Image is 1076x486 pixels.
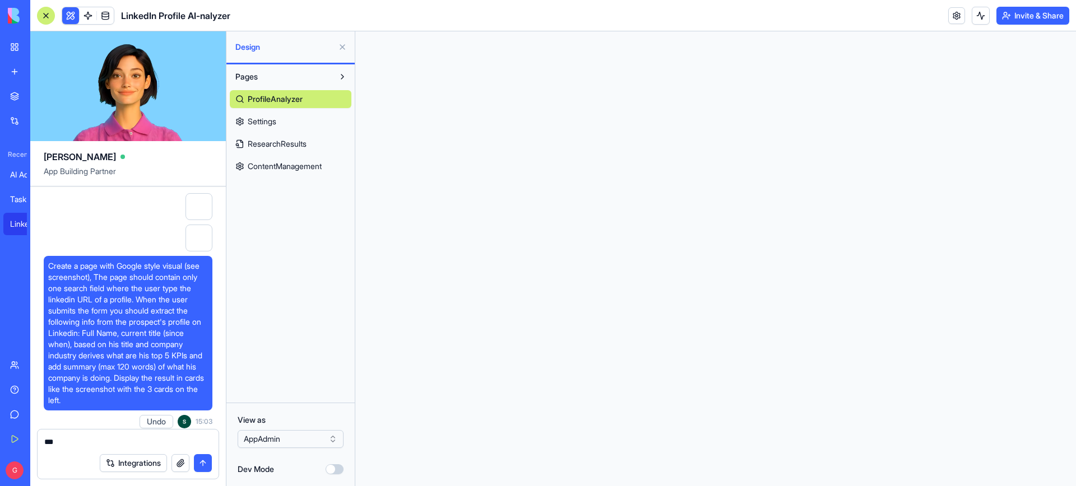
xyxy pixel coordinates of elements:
span: Recent [3,150,27,159]
span: 15:03 [196,417,212,426]
button: Undo [140,415,173,428]
a: ResearchResults [230,135,351,153]
span: Create a page with Google style visual (see screenshot), The page should contain only one search ... [48,260,208,406]
div: Task Manager [10,194,41,205]
div: AI Ad Generator [10,169,41,180]
label: Dev Mode [238,464,274,475]
a: Settings [230,113,351,130]
div: LinkedIn Profile Analyzer [10,218,41,230]
button: Invite & Share [996,7,1069,25]
a: ContentManagement [230,157,351,175]
span: Pages [235,71,258,82]
span: [PERSON_NAME] [44,150,116,163]
span: G [6,461,24,479]
img: ACg8ocLHKDdkJNkn_SQlLHHkKqT1MxBV3gq0WsmDz5FnR7zJN7JDwg=s96-c [178,415,191,428]
span: ResearchResults [248,138,307,149]
span: LinkedIn Profile AI-nalyzer [121,9,230,22]
span: Settings [248,116,276,127]
a: ProfileAnalyzer [230,90,351,108]
span: Design [235,41,333,53]
span: ContentManagement [248,161,322,172]
label: View as [238,414,344,426]
img: logo [8,8,77,24]
button: Pages [230,68,333,86]
span: App Building Partner [44,166,212,186]
button: Integrations [100,454,167,472]
a: AI Ad Generator [3,163,48,186]
a: Task Manager [3,188,48,211]
span: ProfileAnalyzer [248,94,303,105]
a: LinkedIn Profile Analyzer [3,213,48,235]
